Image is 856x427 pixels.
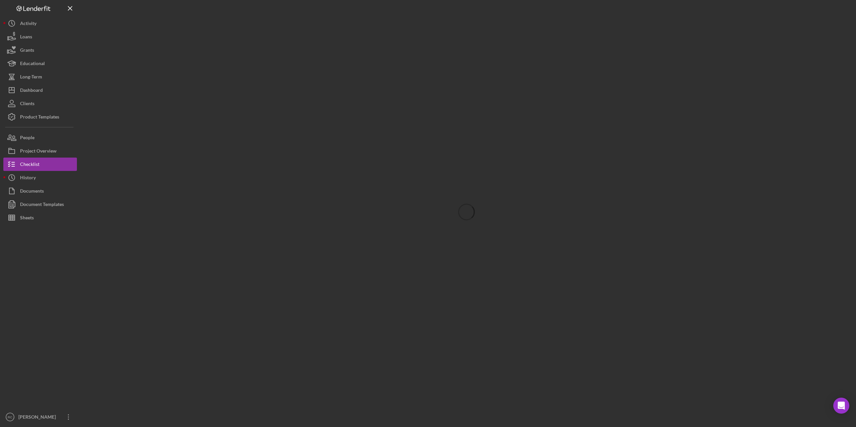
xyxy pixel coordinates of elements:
div: History [20,171,36,186]
div: [PERSON_NAME] [17,410,60,425]
button: RC[PERSON_NAME] [3,410,77,424]
div: Clients [20,97,34,112]
button: Sheets [3,211,77,224]
div: Educational [20,57,45,72]
button: Documents [3,184,77,198]
button: Long-Term [3,70,77,83]
div: Sheets [20,211,34,226]
button: Activity [3,17,77,30]
button: Product Templates [3,110,77,124]
div: Documents [20,184,44,199]
div: Long-Term [20,70,42,85]
button: Grants [3,43,77,57]
div: Document Templates [20,198,64,213]
div: People [20,131,34,146]
div: Open Intercom Messenger [833,398,849,414]
button: Educational [3,57,77,70]
button: Project Overview [3,144,77,158]
div: Project Overview [20,144,57,159]
div: Loans [20,30,32,45]
text: RC [8,415,12,419]
button: People [3,131,77,144]
div: Product Templates [20,110,59,125]
button: Document Templates [3,198,77,211]
div: Dashboard [20,83,43,98]
div: Grants [20,43,34,58]
div: Checklist [20,158,39,173]
button: Dashboard [3,83,77,97]
button: Loans [3,30,77,43]
button: Clients [3,97,77,110]
button: Checklist [3,158,77,171]
button: History [3,171,77,184]
div: Activity [20,17,36,32]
